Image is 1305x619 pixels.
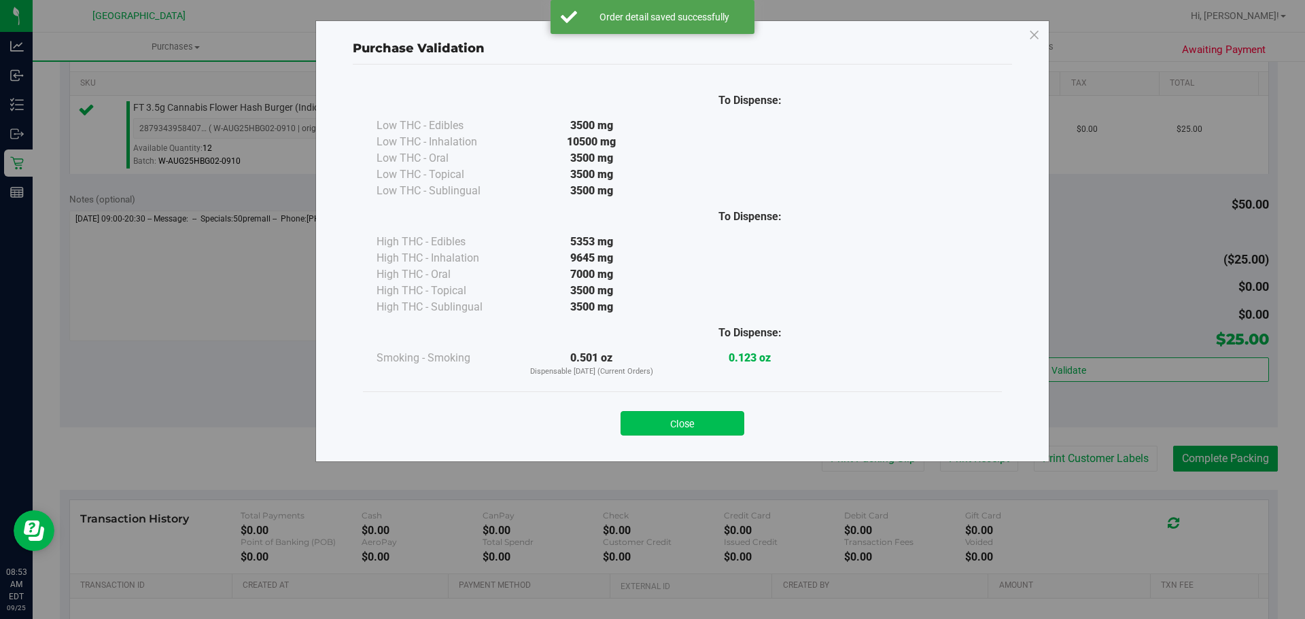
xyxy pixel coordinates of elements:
p: Dispensable [DATE] (Current Orders) [512,366,671,378]
div: High THC - Edibles [377,234,512,250]
div: 5353 mg [512,234,671,250]
div: 10500 mg [512,134,671,150]
div: Smoking - Smoking [377,350,512,366]
span: Purchase Validation [353,41,485,56]
div: Order detail saved successfully [585,10,744,24]
div: 3500 mg [512,299,671,315]
div: To Dispense: [671,325,829,341]
div: Low THC - Topical [377,166,512,183]
div: 3500 mg [512,150,671,166]
div: 9645 mg [512,250,671,266]
div: 7000 mg [512,266,671,283]
div: 3500 mg [512,283,671,299]
iframe: Resource center [14,510,54,551]
div: High THC - Sublingual [377,299,512,315]
div: 3500 mg [512,166,671,183]
div: To Dispense: [671,92,829,109]
div: 3500 mg [512,183,671,199]
div: High THC - Inhalation [377,250,512,266]
div: Low THC - Sublingual [377,183,512,199]
div: High THC - Topical [377,283,512,299]
strong: 0.123 oz [729,351,771,364]
div: Low THC - Edibles [377,118,512,134]
div: High THC - Oral [377,266,512,283]
button: Close [621,411,744,436]
div: 3500 mg [512,118,671,134]
div: Low THC - Inhalation [377,134,512,150]
div: Low THC - Oral [377,150,512,166]
div: To Dispense: [671,209,829,225]
div: 0.501 oz [512,350,671,378]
